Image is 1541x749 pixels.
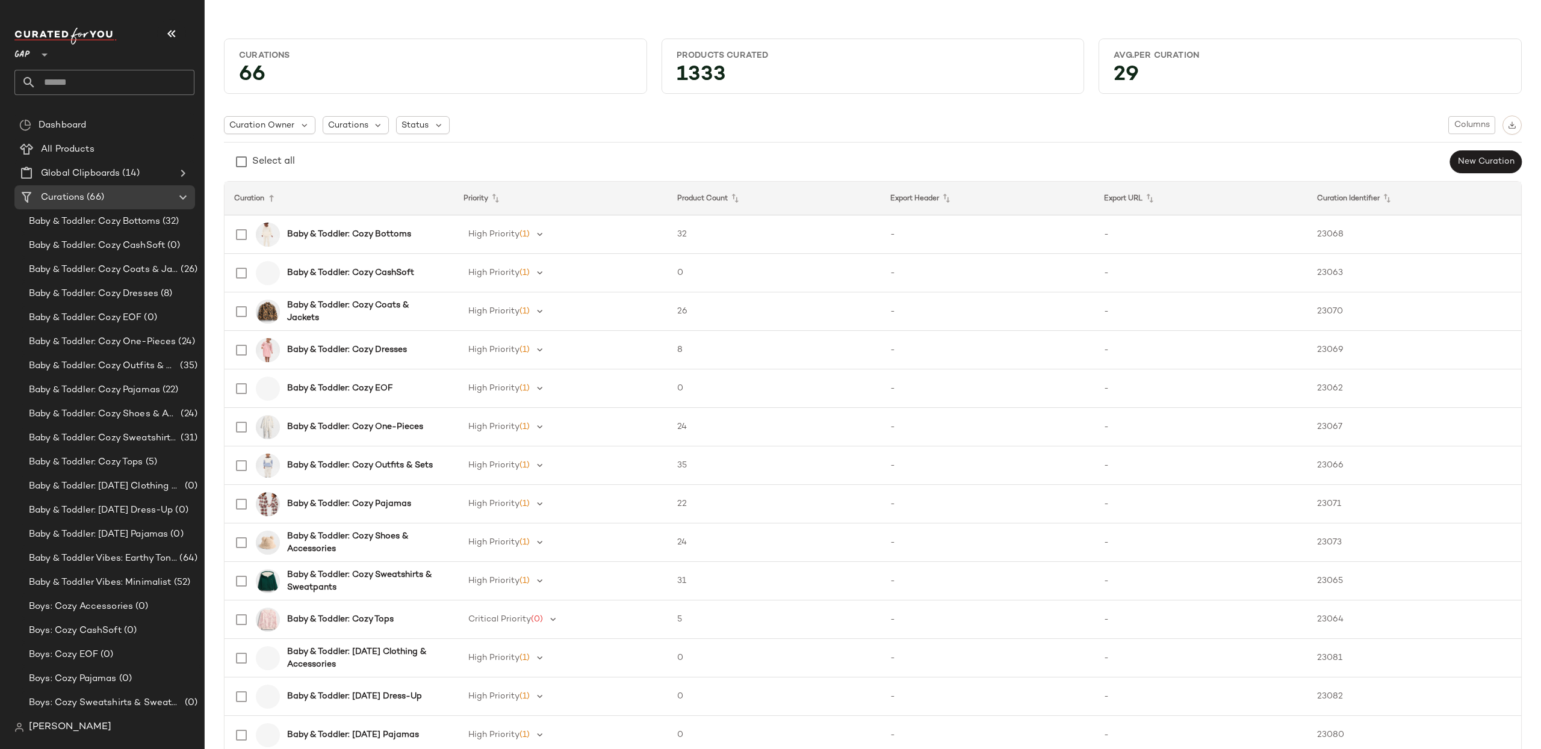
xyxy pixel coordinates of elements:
[29,504,173,517] span: Baby & Toddler: [DATE] Dress-Up
[668,562,881,600] td: 31
[881,331,1094,369] td: -
[1508,121,1516,129] img: svg%3e
[29,479,182,493] span: Baby & Toddler: [DATE] Clothing & Accessories
[468,538,519,547] span: High Priority
[668,600,881,639] td: 5
[29,552,177,566] span: Baby & Toddler Vibes: Earthy Tones
[1307,523,1521,562] td: 23073
[881,639,1094,677] td: -
[1307,331,1521,369] td: 23069
[29,287,158,301] span: Baby & Toddler: Cozy Dresses
[256,415,280,439] img: cn60499289.jpg
[158,287,172,301] span: (8)
[1094,446,1308,485] td: -
[29,383,160,397] span: Baby & Toddler: Cozy Pajamas
[881,182,1094,215] th: Export Header
[14,41,30,63] span: GAP
[1307,639,1521,677] td: 23081
[519,268,530,277] span: (1)
[881,408,1094,446] td: -
[468,730,519,739] span: High Priority
[468,461,519,470] span: High Priority
[287,382,392,395] b: Baby & Toddler: Cozy EOF
[1307,408,1521,446] td: 23067
[519,307,530,316] span: (1)
[19,119,31,131] img: svg%3e
[168,528,183,541] span: (0)
[178,431,197,445] span: (31)
[165,239,180,253] span: (0)
[239,50,632,61] div: Curations
[178,359,197,373] span: (35)
[1307,600,1521,639] td: 23064
[1307,446,1521,485] td: 23066
[468,576,519,585] span: High Priority
[29,407,178,421] span: Baby & Toddler: Cozy Shoes & Accessories
[287,267,414,279] b: Baby & Toddler: Cozy CashSoft
[881,562,1094,600] td: -
[668,215,881,254] td: 32
[84,191,104,205] span: (66)
[677,50,1070,61] div: Products Curated
[39,119,86,132] span: Dashboard
[29,263,178,277] span: Baby & Toddler: Cozy Coats & Jackets
[122,624,137,638] span: (0)
[29,672,117,686] span: Boys: Cozy Pajamas
[287,498,411,510] b: Baby & Toddler: Cozy Pajamas
[519,576,530,585] span: (1)
[1454,120,1490,130] span: Columns
[1094,600,1308,639] td: -
[468,345,519,354] span: High Priority
[668,369,881,408] td: 0
[881,292,1094,331] td: -
[468,499,519,508] span: High Priority
[287,530,440,555] b: Baby & Toddler: Cozy Shoes & Accessories
[1094,677,1308,716] td: -
[229,119,294,132] span: Curation Owner
[881,369,1094,408] td: -
[160,383,179,397] span: (22)
[256,569,280,593] img: cn59877305.jpg
[668,254,881,292] td: 0
[881,254,1094,292] td: -
[29,528,168,541] span: Baby & Toddler: [DATE] Pajamas
[468,653,519,662] span: High Priority
[1094,292,1308,331] td: -
[1094,639,1308,677] td: -
[1094,485,1308,523] td: -
[468,615,531,624] span: Critical Priority
[881,446,1094,485] td: -
[1307,485,1521,523] td: 23071
[668,639,881,677] td: 0
[531,615,543,624] span: (0)
[178,263,197,277] span: (26)
[519,422,530,431] span: (1)
[1094,408,1308,446] td: -
[519,538,530,547] span: (1)
[1094,369,1308,408] td: -
[29,624,122,638] span: Boys: Cozy CashSoft
[881,523,1094,562] td: -
[98,648,113,662] span: (0)
[256,492,280,516] img: cn60669064.jpg
[1307,369,1521,408] td: 23062
[328,119,368,132] span: Curations
[519,461,530,470] span: (1)
[176,335,195,349] span: (24)
[881,600,1094,639] td: -
[468,422,519,431] span: High Priority
[133,600,148,614] span: (0)
[29,720,111,735] span: [PERSON_NAME]
[1094,523,1308,562] td: -
[287,228,411,241] b: Baby & Toddler: Cozy Bottoms
[881,677,1094,716] td: -
[287,344,407,356] b: Baby & Toddler: Cozy Dresses
[468,230,519,239] span: High Priority
[29,239,165,253] span: Baby & Toddler: Cozy CashSoft
[252,155,295,169] div: Select all
[468,692,519,701] span: High Priority
[225,182,454,215] th: Curation
[29,576,172,590] span: Baby & Toddler Vibes: Minimalist
[1094,182,1308,215] th: Export URL
[454,182,668,215] th: Priority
